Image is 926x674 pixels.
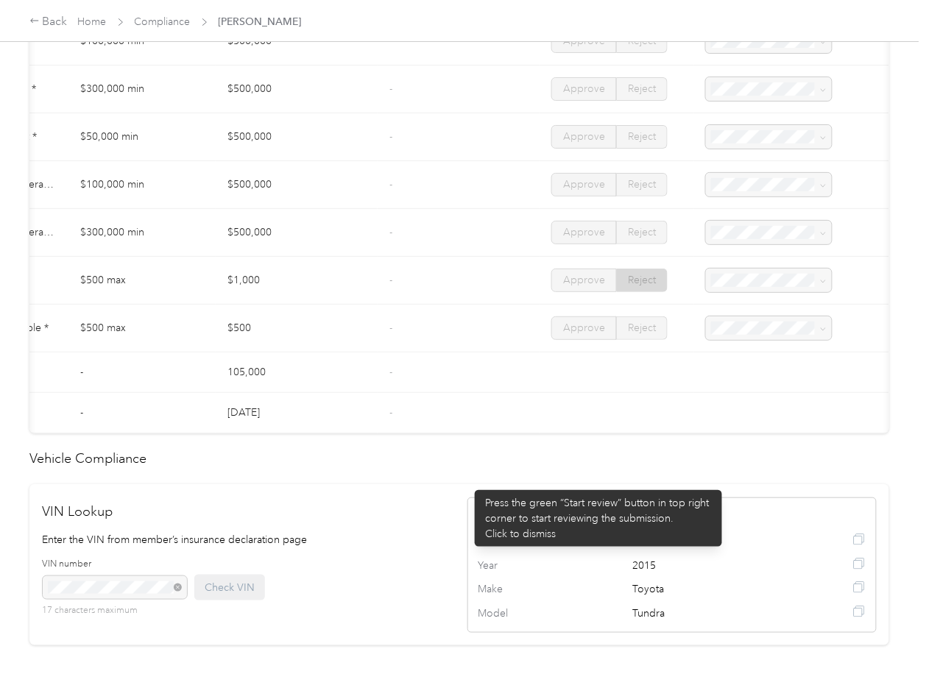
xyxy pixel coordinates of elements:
[216,161,378,209] td: $500,000
[628,274,656,286] span: Reject
[563,82,605,95] span: Approve
[633,581,788,597] span: Toyota
[43,502,452,522] h2: VIN Lookup
[43,558,187,571] label: VIN number
[68,209,216,257] td: $300,000 min
[216,393,378,433] td: [DATE]
[563,178,605,191] span: Approve
[216,65,378,113] td: $500,000
[219,14,302,29] span: [PERSON_NAME]
[68,305,216,352] td: $500 max
[68,352,216,393] td: -
[628,82,656,95] span: Reject
[563,226,605,238] span: Approve
[216,113,378,161] td: $500,000
[68,393,216,433] td: -
[389,130,392,143] span: -
[135,15,191,28] a: Compliance
[216,305,378,352] td: $500
[68,161,216,209] td: $100,000 min
[389,226,392,238] span: -
[78,15,107,28] a: Home
[68,113,216,161] td: $50,000 min
[216,209,378,257] td: $500,000
[563,322,605,334] span: Approve
[68,257,216,305] td: $500 max
[68,65,216,113] td: $300,000 min
[216,352,378,393] td: 105,000
[628,130,656,143] span: Reject
[478,533,540,550] span: MSRP
[563,274,605,286] span: Approve
[628,178,656,191] span: Reject
[389,322,392,334] span: -
[216,257,378,305] td: $1,000
[29,13,68,31] div: Back
[844,592,926,674] iframe: Everlance-gr Chat Button Frame
[633,533,788,550] span: $47,975
[633,606,788,622] span: Tundra
[29,449,889,469] h2: Vehicle Compliance
[478,558,540,574] span: Year
[628,322,656,334] span: Reject
[389,366,392,378] span: -
[389,178,392,191] span: -
[478,606,540,622] span: Model
[628,226,656,238] span: Reject
[478,508,866,526] h4: Vehicle results
[389,406,392,419] span: -
[633,558,788,574] span: 2015
[389,274,392,286] span: -
[563,130,605,143] span: Approve
[478,581,540,597] span: Make
[43,604,187,617] p: 17 characters maximum
[389,82,392,95] span: -
[43,532,452,547] p: Enter the VIN from member’s insurance declaration page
